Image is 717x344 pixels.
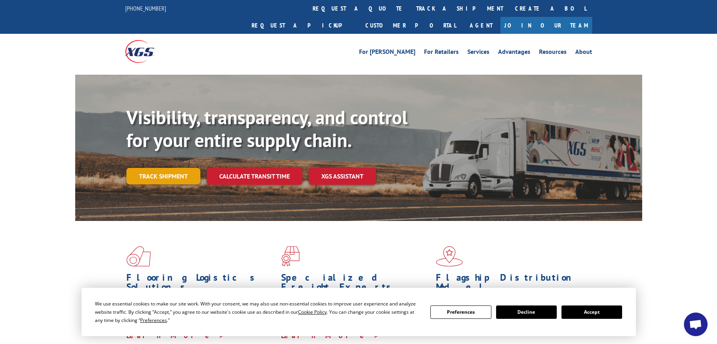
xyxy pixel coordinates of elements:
button: Preferences [430,305,491,319]
h1: Flagship Distribution Model [436,273,585,296]
div: Cookie Consent Prompt [82,288,636,336]
a: Calculate transit time [207,168,302,185]
a: Advantages [498,49,530,57]
h1: Flooring Logistics Solutions [126,273,275,296]
button: Decline [496,305,557,319]
b: Visibility, transparency, and control for your entire supply chain. [126,105,408,152]
a: For [PERSON_NAME] [359,49,415,57]
span: Preferences [140,317,167,324]
a: Resources [539,49,567,57]
a: [PHONE_NUMBER] [125,4,166,12]
a: Customer Portal [359,17,462,34]
a: Track shipment [126,168,200,184]
h1: Specialized Freight Experts [281,273,430,296]
a: About [575,49,592,57]
a: Join Our Team [500,17,592,34]
a: XGS ASSISTANT [309,168,376,185]
a: Learn More > [126,331,224,340]
a: Agent [462,17,500,34]
img: xgs-icon-focused-on-flooring-red [281,246,300,267]
button: Accept [561,305,622,319]
div: We use essential cookies to make our site work. With your consent, we may also use non-essential ... [95,300,421,324]
a: Learn More > [281,331,379,340]
img: xgs-icon-flagship-distribution-model-red [436,246,463,267]
span: Cookie Policy [298,309,327,315]
a: Services [467,49,489,57]
a: For Retailers [424,49,459,57]
a: Open chat [684,313,708,336]
img: xgs-icon-total-supply-chain-intelligence-red [126,246,151,267]
a: Request a pickup [246,17,359,34]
